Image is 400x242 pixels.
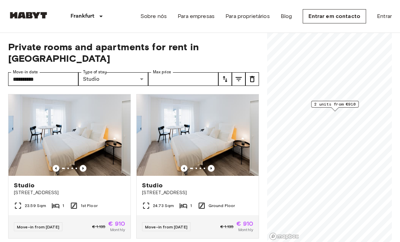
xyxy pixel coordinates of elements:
[8,12,49,19] img: Habyt
[153,69,171,75] label: Max price
[62,203,64,209] span: 1
[25,203,46,209] span: 23.59 Sqm
[377,12,392,20] a: Entrar
[145,224,187,229] span: Move-in from [DATE]
[142,189,253,196] span: [STREET_ADDRESS]
[311,101,359,111] div: Map marker
[110,227,125,233] span: Monthly
[14,189,125,196] span: [STREET_ADDRESS]
[142,181,163,189] span: Studio
[181,165,187,172] button: Previous image
[81,203,98,209] span: 1st Floor
[71,12,94,20] p: Frankfurt
[17,224,59,229] span: Move-in from [DATE]
[8,94,131,176] img: Marketing picture of unit DE-04-001-013-01H
[140,12,167,20] a: Sobre nós
[245,72,259,86] button: tune
[153,203,174,209] span: 24.73 Sqm
[281,12,292,20] a: Blog
[78,72,148,86] div: Studio
[238,227,253,233] span: Monthly
[92,224,105,230] span: € 1.135
[8,41,259,64] span: Private rooms and apartments for rent in [GEOGRAPHIC_DATA]
[8,72,78,86] input: Choose date, selected date is 23 Sep 2025
[80,165,86,172] button: Previous image
[220,224,234,230] span: € 1.135
[208,203,235,209] span: Ground Floor
[8,94,131,239] a: Marketing picture of unit DE-04-001-013-01HPrevious imagePrevious imageStudio[STREET_ADDRESS]23.5...
[236,221,253,227] span: € 910
[137,94,259,176] img: Marketing picture of unit DE-04-001-001-01H
[178,12,215,20] a: Para empresas
[314,101,356,107] span: 2 units from €910
[232,72,245,86] button: tune
[218,72,232,86] button: tune
[14,181,35,189] span: Studio
[190,203,192,209] span: 1
[208,165,215,172] button: Previous image
[13,69,38,75] label: Move-in date
[136,94,259,239] a: Marketing picture of unit DE-04-001-001-01HPrevious imagePrevious imageStudio[STREET_ADDRESS]24.7...
[53,165,59,172] button: Previous image
[269,232,299,240] a: Mapbox logo
[83,69,107,75] label: Type of stay
[303,9,366,23] a: Entrar em contacto
[108,221,125,227] span: € 910
[225,12,270,20] a: Para proprietários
